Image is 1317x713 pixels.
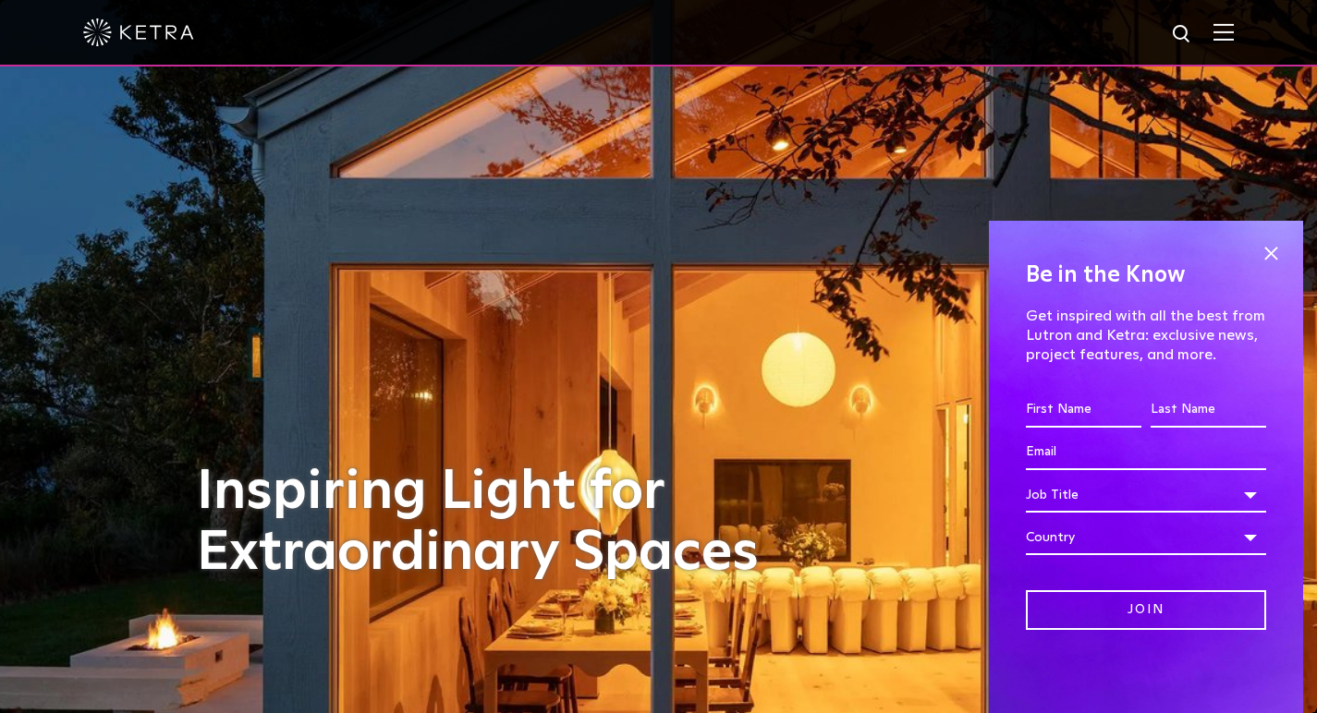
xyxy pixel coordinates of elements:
[83,18,194,46] img: ketra-logo-2019-white
[1151,393,1266,428] input: Last Name
[1026,435,1266,470] input: Email
[197,462,798,584] h1: Inspiring Light for Extraordinary Spaces
[1026,590,1266,630] input: Join
[1026,307,1266,364] p: Get inspired with all the best from Lutron and Ketra: exclusive news, project features, and more.
[1026,520,1266,555] div: Country
[1213,23,1234,41] img: Hamburger%20Nav.svg
[1171,23,1194,46] img: search icon
[1026,258,1266,293] h4: Be in the Know
[1026,477,1266,513] div: Job Title
[1026,393,1141,428] input: First Name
